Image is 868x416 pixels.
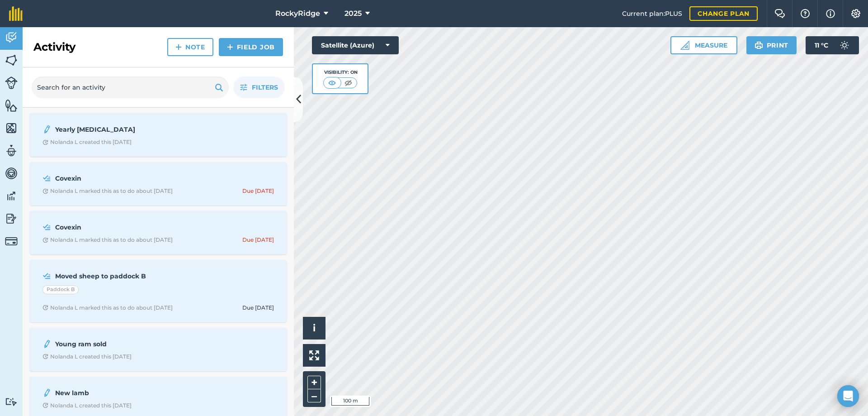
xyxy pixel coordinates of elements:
img: svg+xml;base64,PD94bWwgdmVyc2lvbj0iMS4wIiBlbmNvZGluZz0idXRmLTgiPz4KPCEtLSBHZW5lcmF0b3I6IEFkb2JlIE... [5,235,18,248]
div: Nolanda L created this [DATE] [42,353,132,360]
img: svg+xml;base64,PD94bWwgdmVyc2lvbj0iMS4wIiBlbmNvZGluZz0idXRmLTgiPz4KPCEtLSBHZW5lcmF0b3I6IEFkb2JlIE... [5,31,18,44]
strong: Covexin [55,222,198,232]
div: Due [DATE] [242,187,274,195]
span: Filters [252,82,278,92]
img: Clock with arrow pointing clockwise [42,305,48,311]
img: svg+xml;base64,PD94bWwgdmVyc2lvbj0iMS4wIiBlbmNvZGluZz0idXRmLTgiPz4KPCEtLSBHZW5lcmF0b3I6IEFkb2JlIE... [835,36,854,54]
img: svg+xml;base64,PD94bWwgdmVyc2lvbj0iMS4wIiBlbmNvZGluZz0idXRmLTgiPz4KPCEtLSBHZW5lcmF0b3I6IEFkb2JlIE... [42,387,52,398]
div: Nolanda L marked this as to do about [DATE] [42,304,173,311]
img: svg+xml;base64,PD94bWwgdmVyc2lvbj0iMS4wIiBlbmNvZGluZz0idXRmLTgiPz4KPCEtLSBHZW5lcmF0b3I6IEFkb2JlIE... [5,144,18,158]
img: Clock with arrow pointing clockwise [42,237,48,243]
img: svg+xml;base64,PD94bWwgdmVyc2lvbj0iMS4wIiBlbmNvZGluZz0idXRmLTgiPz4KPCEtLSBHZW5lcmF0b3I6IEFkb2JlIE... [42,222,51,233]
a: CovexinClock with arrow pointing clockwiseNolanda L marked this as to do about [DATE]Due [DATE] [35,167,281,200]
button: i [303,317,325,339]
a: Change plan [689,6,758,21]
img: svg+xml;base64,PD94bWwgdmVyc2lvbj0iMS4wIiBlbmNvZGluZz0idXRmLTgiPz4KPCEtLSBHZW5lcmF0b3I6IEFkb2JlIE... [42,124,52,135]
div: Due [DATE] [242,304,274,311]
div: Paddock B [42,285,79,294]
img: svg+xml;base64,PHN2ZyB4bWxucz0iaHR0cDovL3d3dy53My5vcmcvMjAwMC9zdmciIHdpZHRoPSIxNCIgaGVpZ2h0PSIyNC... [175,42,182,53]
img: svg+xml;base64,PD94bWwgdmVyc2lvbj0iMS4wIiBlbmNvZGluZz0idXRmLTgiPz4KPCEtLSBHZW5lcmF0b3I6IEFkb2JlIE... [5,167,18,180]
div: Nolanda L marked this as to do about [DATE] [42,187,173,195]
strong: New lamb [55,388,198,398]
button: Measure [670,36,737,54]
input: Search for an activity [32,77,229,98]
div: Nolanda L created this [DATE] [42,402,132,409]
div: Visibility: On [323,69,358,76]
img: svg+xml;base64,PHN2ZyB4bWxucz0iaHR0cDovL3d3dy53My5vcmcvMjAwMC9zdmciIHdpZHRoPSI1MCIgaGVpZ2h0PSI0MC... [326,78,338,87]
button: – [307,389,321,402]
img: svg+xml;base64,PHN2ZyB4bWxucz0iaHR0cDovL3d3dy53My5vcmcvMjAwMC9zdmciIHdpZHRoPSI1NiIgaGVpZ2h0PSI2MC... [5,121,18,135]
img: Ruler icon [680,41,689,50]
span: Current plan : PLUS [622,9,682,19]
img: svg+xml;base64,PHN2ZyB4bWxucz0iaHR0cDovL3d3dy53My5vcmcvMjAwMC9zdmciIHdpZHRoPSIxOSIgaGVpZ2h0PSIyNC... [215,82,223,93]
img: svg+xml;base64,PD94bWwgdmVyc2lvbj0iMS4wIiBlbmNvZGluZz0idXRmLTgiPz4KPCEtLSBHZW5lcmF0b3I6IEFkb2JlIE... [42,339,52,349]
button: Print [746,36,797,54]
img: svg+xml;base64,PHN2ZyB4bWxucz0iaHR0cDovL3d3dy53My5vcmcvMjAwMC9zdmciIHdpZHRoPSIxNyIgaGVpZ2h0PSIxNy... [826,8,835,19]
button: Satellite (Azure) [312,36,399,54]
img: A question mark icon [800,9,811,18]
a: New lambClock with arrow pointing clockwiseNolanda L created this [DATE] [35,382,281,415]
img: svg+xml;base64,PD94bWwgdmVyc2lvbj0iMS4wIiBlbmNvZGluZz0idXRmLTgiPz4KPCEtLSBHZW5lcmF0b3I6IEFkb2JlIE... [42,271,51,282]
strong: Moved sheep to paddock B [55,271,198,281]
img: Four arrows, one pointing top left, one top right, one bottom right and the last bottom left [309,350,319,360]
span: 11 ° C [815,36,828,54]
a: Young ram soldClock with arrow pointing clockwiseNolanda L created this [DATE] [35,333,281,366]
img: svg+xml;base64,PD94bWwgdmVyc2lvbj0iMS4wIiBlbmNvZGluZz0idXRmLTgiPz4KPCEtLSBHZW5lcmF0b3I6IEFkb2JlIE... [5,212,18,225]
img: svg+xml;base64,PD94bWwgdmVyc2lvbj0iMS4wIiBlbmNvZGluZz0idXRmLTgiPz4KPCEtLSBHZW5lcmF0b3I6IEFkb2JlIE... [5,189,18,203]
a: Field Job [219,38,283,56]
div: Nolanda L created this [DATE] [42,139,132,146]
img: Clock with arrow pointing clockwise [42,402,48,408]
span: 2025 [344,8,362,19]
button: Filters [233,77,285,98]
img: Clock with arrow pointing clockwise [42,139,48,145]
img: Two speech bubbles overlapping with the left bubble in the forefront [774,9,785,18]
a: Yearly [MEDICAL_DATA]Clock with arrow pointing clockwiseNolanda L created this [DATE] [35,119,281,151]
img: svg+xml;base64,PD94bWwgdmVyc2lvbj0iMS4wIiBlbmNvZGluZz0idXRmLTgiPz4KPCEtLSBHZW5lcmF0b3I6IEFkb2JlIE... [5,397,18,406]
div: Due [DATE] [242,236,274,244]
img: svg+xml;base64,PHN2ZyB4bWxucz0iaHR0cDovL3d3dy53My5vcmcvMjAwMC9zdmciIHdpZHRoPSIxNCIgaGVpZ2h0PSIyNC... [227,42,233,53]
strong: Young ram sold [55,339,198,349]
button: 11 °C [806,36,859,54]
a: Moved sheep to paddock BPaddock BClock with arrow pointing clockwiseNolanda L marked this as to d... [35,265,281,317]
img: Clock with arrow pointing clockwise [42,188,48,194]
img: svg+xml;base64,PHN2ZyB4bWxucz0iaHR0cDovL3d3dy53My5vcmcvMjAwMC9zdmciIHdpZHRoPSI1NiIgaGVpZ2h0PSI2MC... [5,99,18,112]
img: svg+xml;base64,PD94bWwgdmVyc2lvbj0iMS4wIiBlbmNvZGluZz0idXRmLTgiPz4KPCEtLSBHZW5lcmF0b3I6IEFkb2JlIE... [42,173,51,184]
span: RockyRidge [275,8,320,19]
span: i [313,322,316,334]
div: Open Intercom Messenger [837,385,859,407]
img: svg+xml;base64,PD94bWwgdmVyc2lvbj0iMS4wIiBlbmNvZGluZz0idXRmLTgiPz4KPCEtLSBHZW5lcmF0b3I6IEFkb2JlIE... [5,77,18,89]
a: Note [167,38,213,56]
div: Nolanda L marked this as to do about [DATE] [42,236,173,244]
strong: Covexin [55,173,198,183]
img: A cog icon [850,9,861,18]
img: svg+xml;base64,PHN2ZyB4bWxucz0iaHR0cDovL3d3dy53My5vcmcvMjAwMC9zdmciIHdpZHRoPSIxOSIgaGVpZ2h0PSIyNC... [755,40,763,51]
img: svg+xml;base64,PHN2ZyB4bWxucz0iaHR0cDovL3d3dy53My5vcmcvMjAwMC9zdmciIHdpZHRoPSI1MCIgaGVpZ2h0PSI0MC... [343,78,354,87]
img: Clock with arrow pointing clockwise [42,354,48,359]
a: CovexinClock with arrow pointing clockwiseNolanda L marked this as to do about [DATE]Due [DATE] [35,216,281,249]
h2: Activity [33,40,75,54]
strong: Yearly [MEDICAL_DATA] [55,124,198,134]
button: + [307,376,321,389]
img: svg+xml;base64,PHN2ZyB4bWxucz0iaHR0cDovL3d3dy53My5vcmcvMjAwMC9zdmciIHdpZHRoPSI1NiIgaGVpZ2h0PSI2MC... [5,53,18,67]
img: fieldmargin Logo [9,6,23,21]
